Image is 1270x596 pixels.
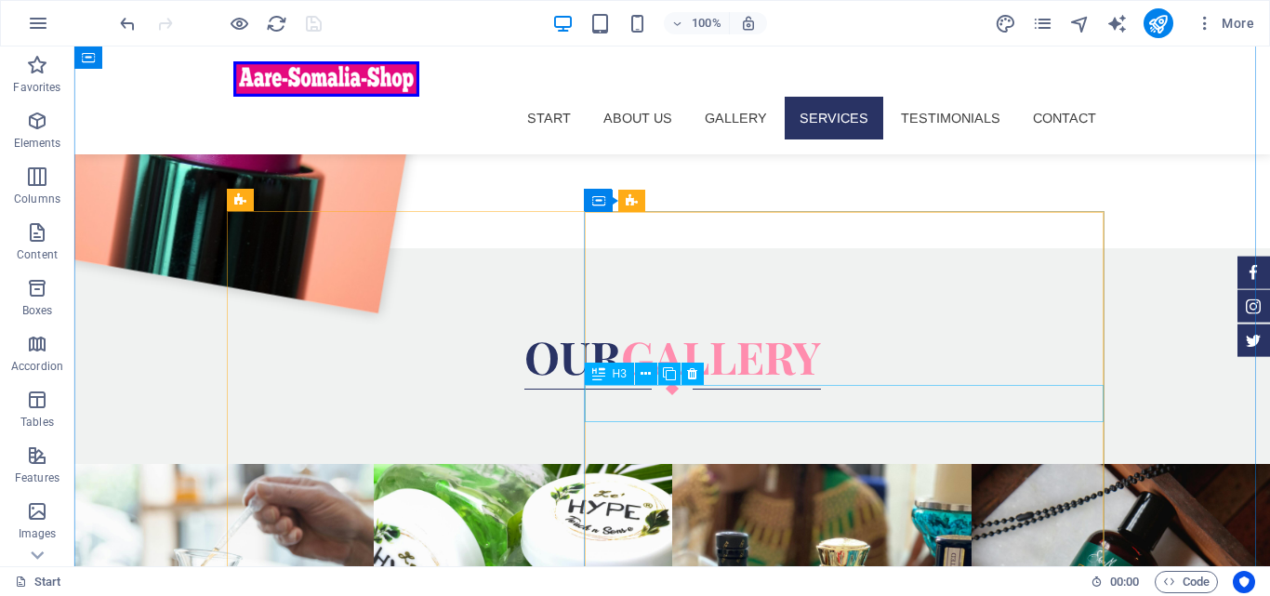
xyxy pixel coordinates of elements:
[117,13,139,34] i: Undo: Change text (Ctrl+Z)
[613,368,627,379] span: H3
[1032,12,1054,34] button: pages
[1032,13,1053,34] i: Pages (Ctrl+Alt+S)
[1188,8,1262,38] button: More
[265,12,287,34] button: reload
[17,247,58,262] p: Content
[1233,571,1255,593] button: Usercentrics
[1147,13,1169,34] i: Publish
[14,192,60,206] p: Columns
[1196,14,1254,33] span: More
[1091,571,1140,593] h6: Session time
[1106,13,1128,34] i: AI Writer
[1069,13,1091,34] i: Navigator
[1123,575,1126,589] span: :
[1163,571,1210,593] span: Code
[14,136,61,151] p: Elements
[692,12,721,34] h6: 100%
[266,13,287,34] i: Reload page
[1110,571,1139,593] span: 00 00
[20,415,54,430] p: Tables
[1069,12,1091,34] button: navigator
[11,359,63,374] p: Accordion
[19,526,57,541] p: Images
[116,12,139,34] button: undo
[15,470,60,485] p: Features
[664,12,730,34] button: 100%
[1144,8,1173,38] button: publish
[13,80,60,95] p: Favorites
[1155,571,1218,593] button: Code
[995,13,1016,34] i: Design (Ctrl+Alt+Y)
[995,12,1017,34] button: design
[1106,12,1129,34] button: text_generator
[22,303,53,318] p: Boxes
[228,12,250,34] button: Click here to leave preview mode and continue editing
[15,571,61,593] a: Click to cancel selection. Double-click to open Pages
[740,15,757,32] i: On resize automatically adjust zoom level to fit chosen device.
